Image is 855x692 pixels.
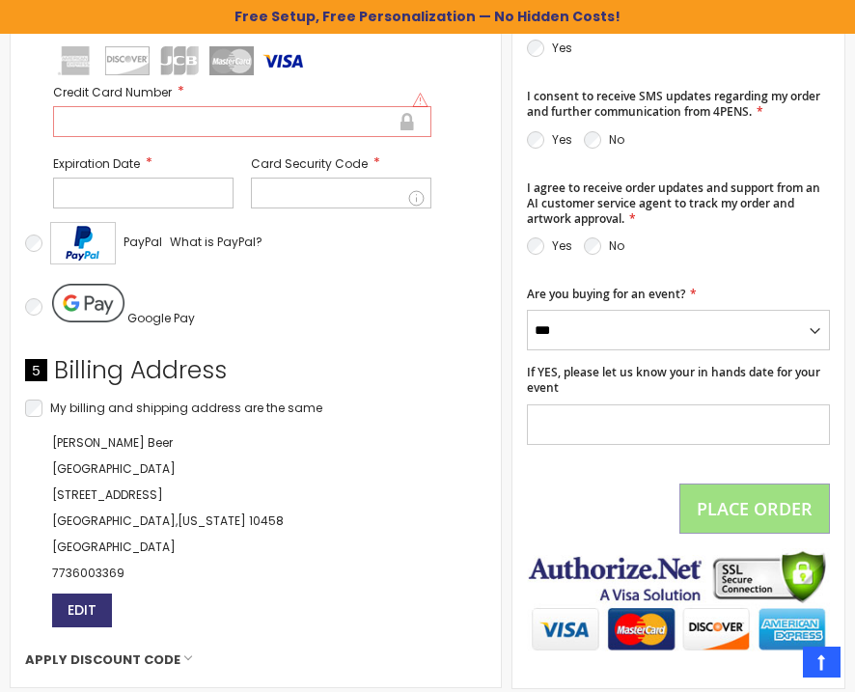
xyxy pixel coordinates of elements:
span: Are you buying for an event? [527,286,685,302]
div: [PERSON_NAME] Beer [GEOGRAPHIC_DATA] [STREET_ADDRESS] [GEOGRAPHIC_DATA] , 10458 [GEOGRAPHIC_DATA] [25,429,486,627]
img: Pay with Google Pay [52,284,124,322]
a: 7736003369 [52,565,124,581]
span: If YES, please let us know your in hands date for your event [527,364,820,396]
label: Yes [552,237,572,254]
label: Yes [552,130,572,147]
label: Expiration Date [53,154,234,173]
span: [US_STATE] [178,512,246,529]
img: discover [105,46,150,75]
img: visa [262,46,306,75]
label: Card Security Code [251,154,431,173]
div: Secure transaction [399,110,416,133]
label: No [609,130,624,147]
label: Credit Card Number [53,83,431,101]
img: jcb [157,46,202,75]
a: What is PayPal? [170,231,262,254]
img: amex [53,46,97,75]
span: I consent to receive SMS updates regarding my order and further communication from 4PENS. [527,88,820,120]
span: Apply Discount Code [25,651,180,669]
span: PayPal [124,234,162,250]
button: Edit [52,594,112,627]
span: Edit [68,600,97,620]
span: What is PayPal? [170,234,262,250]
img: mastercard [209,46,254,75]
div: Billing Address [25,354,486,397]
a: Top [803,647,841,678]
label: Yes [552,40,572,56]
span: I agree to receive order updates and support from an AI customer service agent to track my order ... [527,179,820,226]
span: Google Pay [127,310,195,326]
span: My billing and shipping address are the same [50,400,322,416]
img: Acceptance Mark [50,222,116,264]
label: No [609,237,624,254]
